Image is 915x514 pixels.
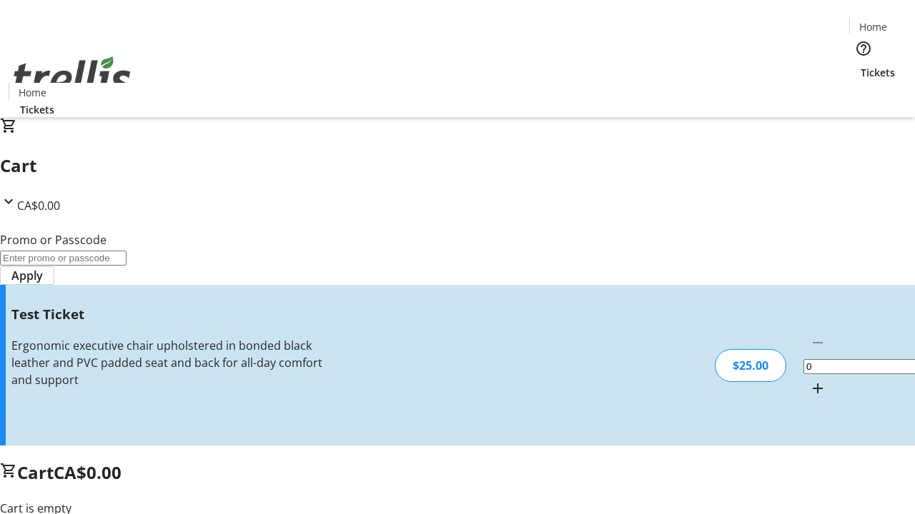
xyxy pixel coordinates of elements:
span: CA$0.00 [17,198,60,213]
button: Help [849,34,878,63]
button: Cart [849,80,878,109]
div: $25.00 [715,349,786,382]
span: Home [19,85,46,100]
span: CA$0.00 [54,460,122,484]
a: Home [850,19,896,34]
h3: Test Ticket [11,304,324,324]
span: Home [859,19,887,34]
span: Tickets [861,65,895,80]
a: Tickets [9,102,66,117]
div: Ergonomic executive chair upholstered in bonded black leather and PVC padded seat and back for al... [11,337,324,388]
button: Increment by one [803,374,832,403]
a: Tickets [849,65,906,80]
span: Tickets [20,102,54,117]
a: Home [9,85,55,100]
img: Orient E2E Organization bW73qfA9ru's Logo [9,41,136,112]
span: Apply [11,267,43,284]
